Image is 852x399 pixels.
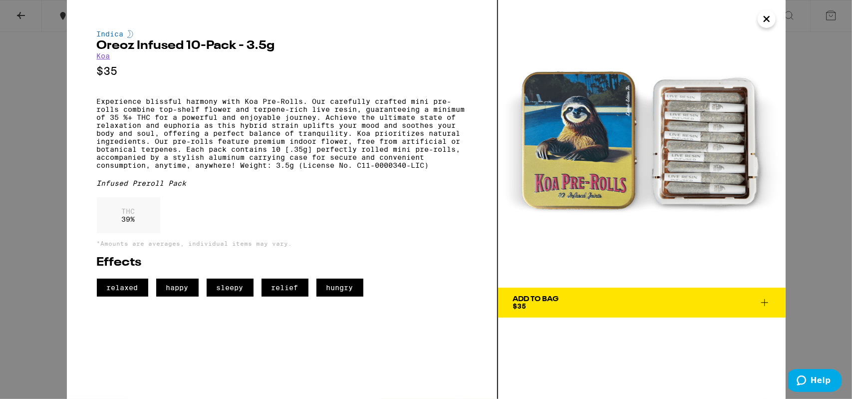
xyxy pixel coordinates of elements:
img: indicaColor.svg [127,30,133,38]
a: Koa [97,52,110,60]
h2: Effects [97,257,467,269]
p: *Amounts are averages, individual items may vary. [97,240,467,247]
button: Add To Bag$35 [498,288,786,318]
span: $35 [513,302,527,310]
span: relaxed [97,279,148,297]
button: Close [758,10,776,28]
iframe: Opens a widget where you can find more information [788,369,842,394]
p: THC [122,207,135,215]
div: Add To Bag [513,296,559,303]
h2: Oreoz Infused 10-Pack - 3.5g [97,40,467,52]
span: sleepy [207,279,254,297]
p: Experience blissful harmony with Koa Pre-Rolls. Our carefully crafted mini pre-rolls combine top-... [97,97,467,169]
span: relief [262,279,308,297]
div: Indica [97,30,467,38]
span: hungry [316,279,363,297]
span: happy [156,279,199,297]
div: Infused Preroll Pack [97,179,467,187]
div: 39 % [97,197,160,233]
p: $35 [97,65,467,77]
